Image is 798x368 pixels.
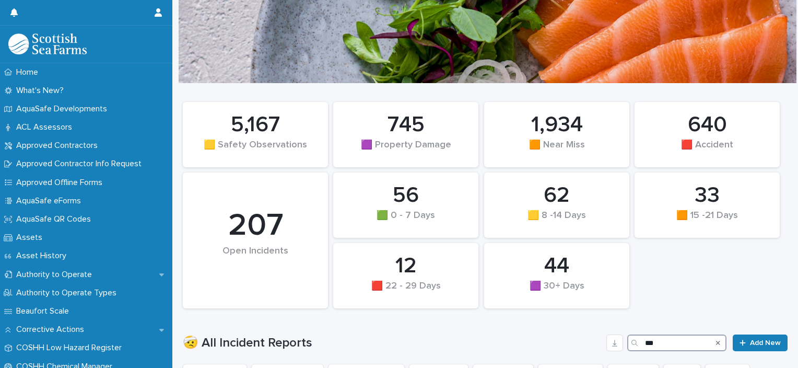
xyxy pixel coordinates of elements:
[351,112,461,138] div: 745
[12,86,72,96] p: What's New?
[351,281,461,303] div: 🟥 22 - 29 Days
[12,306,77,316] p: Beaufort Scale
[733,335,788,351] a: Add New
[627,335,726,351] input: Search
[750,339,781,347] span: Add New
[8,33,87,54] img: bPIBxiqnSb2ggTQWdOVV
[502,112,612,138] div: 1,934
[12,122,80,132] p: ACL Assessors
[12,288,125,298] p: Authority to Operate Types
[12,214,99,224] p: AquaSafe QR Codes
[201,246,310,279] div: Open Incidents
[201,140,310,162] div: 🟨 Safety Observations
[12,325,92,335] p: Corrective Actions
[502,281,612,303] div: 🟪 30+ Days
[12,159,150,169] p: Approved Contractor Info Request
[652,210,762,232] div: 🟧 15 -21 Days
[12,67,46,77] p: Home
[502,253,612,279] div: 44
[652,140,762,162] div: 🟥 Accident
[12,270,100,280] p: Authority to Operate
[12,343,130,353] p: COSHH Low Hazard Register
[12,178,111,188] p: Approved Offline Forms
[652,182,762,209] div: 33
[12,251,75,261] p: Asset History
[351,253,461,279] div: 12
[502,210,612,232] div: 🟨 8 -14 Days
[201,112,310,138] div: 5,167
[12,104,115,114] p: AquaSafe Developments
[502,182,612,209] div: 62
[502,140,612,162] div: 🟧 Near Miss
[183,336,602,351] h1: 🤕 All Incident Reports
[652,112,762,138] div: 640
[351,182,461,209] div: 56
[12,233,51,243] p: Assets
[351,210,461,232] div: 🟩 0 - 7 Days
[201,207,310,245] div: 207
[12,141,106,151] p: Approved Contractors
[351,140,461,162] div: 🟪 Property Damage
[12,196,89,206] p: AquaSafe eForms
